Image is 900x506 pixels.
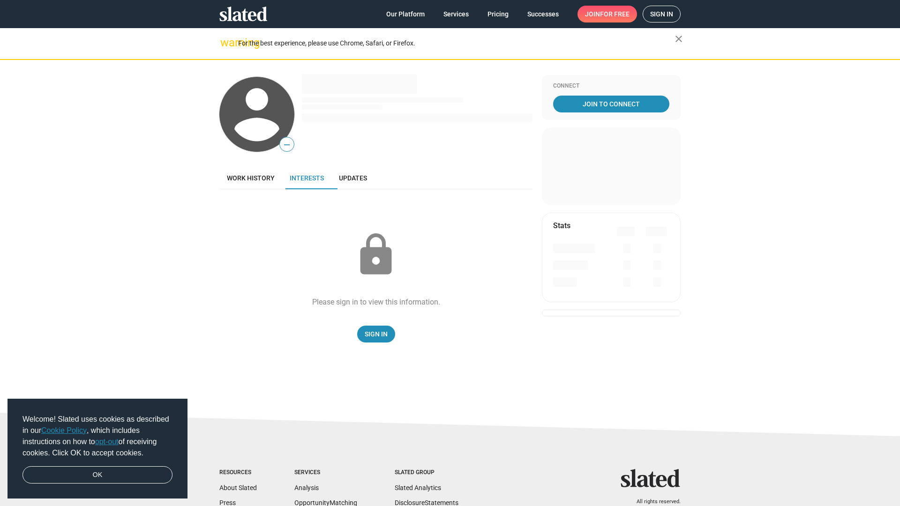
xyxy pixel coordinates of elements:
div: Please sign in to view this information. [312,297,440,307]
span: Welcome! Slated uses cookies as described in our , which includes instructions on how to of recei... [22,414,172,459]
a: Slated Analytics [395,484,441,491]
span: Interests [290,174,324,182]
span: Services [443,6,469,22]
a: Sign in [643,6,681,22]
mat-icon: close [673,33,684,45]
mat-icon: lock [352,231,399,278]
div: Resources [219,469,257,476]
a: Sign In [357,326,395,342]
span: Our Platform [386,6,425,22]
div: Services [294,469,357,476]
a: Services [436,6,476,22]
span: for free [600,6,630,22]
a: About Slated [219,484,257,491]
span: Join [585,6,630,22]
a: Successes [520,6,566,22]
div: For the best experience, please use Chrome, Safari, or Firefox. [238,37,675,50]
a: Cookie Policy [41,426,87,434]
span: Join To Connect [555,96,667,112]
a: Updates [331,167,375,189]
a: Our Platform [379,6,432,22]
a: dismiss cookie message [22,466,172,484]
div: Connect [553,82,669,90]
span: Work history [227,174,275,182]
a: Join To Connect [553,96,669,112]
span: Pricing [487,6,509,22]
span: Sign in [650,6,673,22]
span: Updates [339,174,367,182]
div: Slated Group [395,469,458,476]
div: cookieconsent [7,399,187,499]
a: opt-out [95,438,119,446]
a: Interests [282,167,331,189]
span: Sign In [365,326,388,342]
mat-icon: warning [220,37,232,48]
a: Work history [219,167,282,189]
a: Pricing [480,6,516,22]
mat-card-title: Stats [553,221,570,231]
span: — [280,139,294,151]
span: Successes [527,6,559,22]
a: Joinfor free [577,6,637,22]
a: Analysis [294,484,319,491]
